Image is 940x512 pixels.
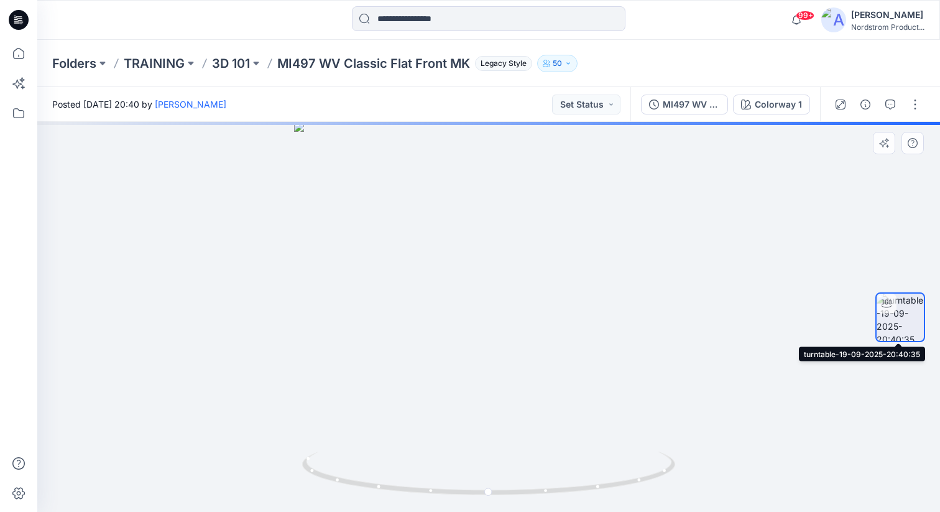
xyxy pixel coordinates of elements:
[641,95,728,114] button: MI497 WV Classic Flat Front MK
[537,55,578,72] button: 50
[877,294,924,341] img: turntable-19-09-2025-20:40:35
[124,55,185,72] a: TRAINING
[155,99,226,109] a: [PERSON_NAME]
[475,56,532,71] span: Legacy Style
[821,7,846,32] img: avatar
[470,55,532,72] button: Legacy Style
[755,98,802,111] div: Colorway 1
[52,98,226,111] span: Posted [DATE] 20:40 by
[277,55,470,72] p: MI497 WV Classic Flat Front MK
[851,7,924,22] div: [PERSON_NAME]
[52,55,96,72] a: Folders
[855,95,875,114] button: Details
[212,55,250,72] a: 3D 101
[851,22,924,32] div: Nordstrom Product...
[796,11,814,21] span: 99+
[553,57,562,70] p: 50
[663,98,720,111] div: MI497 WV Classic Flat Front MK
[733,95,810,114] button: Colorway 1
